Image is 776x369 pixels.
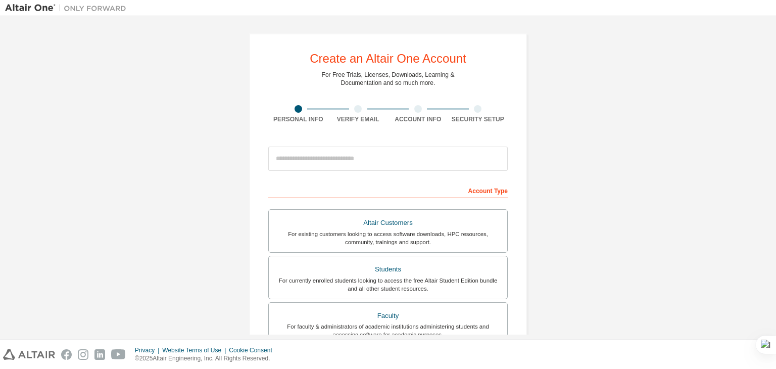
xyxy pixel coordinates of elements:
[3,349,55,360] img: altair_logo.svg
[328,115,389,123] div: Verify Email
[448,115,508,123] div: Security Setup
[229,346,278,354] div: Cookie Consent
[111,349,126,360] img: youtube.svg
[135,354,278,363] p: © 2025 Altair Engineering, Inc. All Rights Reserved.
[275,276,501,293] div: For currently enrolled students looking to access the free Altair Student Edition bundle and all ...
[310,53,466,65] div: Create an Altair One Account
[94,349,105,360] img: linkedin.svg
[388,115,448,123] div: Account Info
[268,115,328,123] div: Personal Info
[275,262,501,276] div: Students
[61,349,72,360] img: facebook.svg
[5,3,131,13] img: Altair One
[275,309,501,323] div: Faculty
[78,349,88,360] img: instagram.svg
[162,346,229,354] div: Website Terms of Use
[275,322,501,339] div: For faculty & administrators of academic institutions administering students and accessing softwa...
[135,346,162,354] div: Privacy
[275,230,501,246] div: For existing customers looking to access software downloads, HPC resources, community, trainings ...
[322,71,455,87] div: For Free Trials, Licenses, Downloads, Learning & Documentation and so much more.
[268,182,508,198] div: Account Type
[275,216,501,230] div: Altair Customers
